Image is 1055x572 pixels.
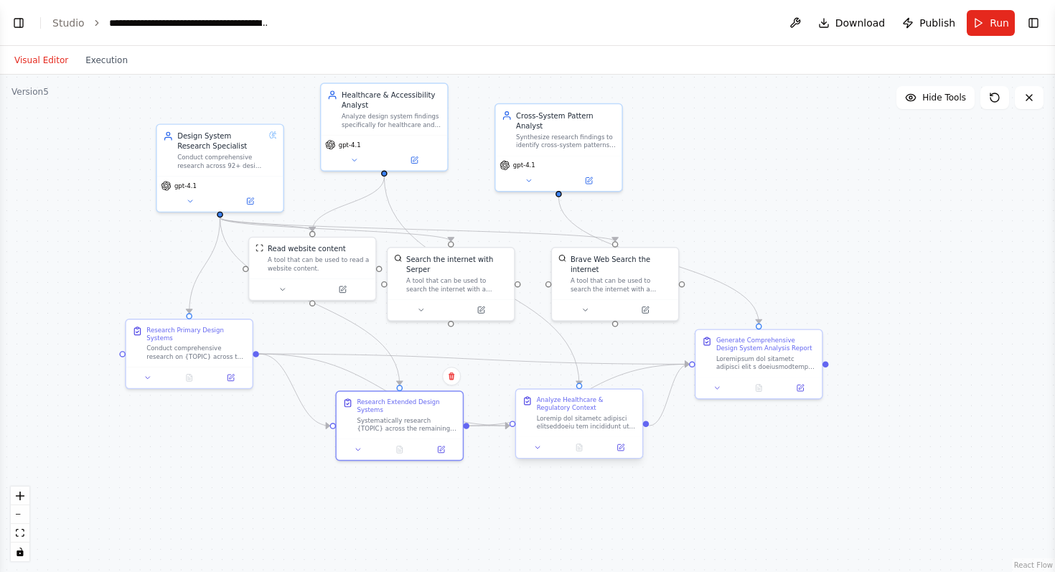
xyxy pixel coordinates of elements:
[452,304,510,316] button: Open in side panel
[177,131,265,151] div: Design System Research Specialist
[782,382,817,394] button: Open in side panel
[558,441,601,454] button: No output available
[156,123,284,212] div: Design System Research SpecialistConduct comprehensive research across 92+ design systems to iden...
[896,10,961,36] button: Publish
[184,217,225,313] g: Edge from 656febc8-6f24-44c0-80df-8d86617b2c44 to 2140cd18-0eed-4848-a5b0-67fcab0381d7
[695,329,823,399] div: Generate Comprehensive Design System Analysis ReportLoremipsum dol sitametc adipisci elit s doeiu...
[716,355,816,371] div: Loremipsum dol sitametc adipisci elit s doeiusmodtemp, incididunt utlabore etdolo mag {ALIQU}. En...
[551,247,680,322] div: BraveSearchToolBrave Web Search the internetA tool that can be used to search the internet with a...
[11,543,29,561] button: toggle interactivity
[515,390,644,461] div: Analyze Healthcare & Regulatory ContextLoremip dol sitametc adipisci elitseddoeiu tem incididunt ...
[922,92,966,103] span: Hide Tools
[516,133,616,149] div: Synthesize research findings to identify cross-system patterns, common approaches, unique impleme...
[342,113,441,129] div: Analyze design system findings specifically for healthcare and regulated industry contexts. Evalu...
[335,390,464,461] div: Research Extended Design SystemsSystematically research {TOPIC} across the remaining 88+ design s...
[716,336,816,352] div: Generate Comprehensive Design System Analysis Report
[603,441,638,454] button: Open in side panel
[560,174,618,187] button: Open in side panel
[469,421,510,431] g: Edge from df8197cc-a8c4-4a5b-b58e-3eef112d2905 to 9ebb6538-02c4-4dea-842a-d1404c936189
[339,141,361,149] span: gpt-4.1
[513,161,535,169] span: gpt-4.1
[125,319,253,389] div: Research Primary Design SystemsConduct comprehensive research on {TOPIC} across the four primary ...
[357,398,456,414] div: Research Extended Design Systems
[835,16,886,30] span: Download
[469,359,689,431] g: Edge from df8197cc-a8c4-4a5b-b58e-3eef112d2905 to e5cf4df8-077d-46df-9292-6ae434e19b61
[307,177,389,231] g: Edge from 50606b77-20c1-443b-82f5-e7a6adb5d66f to bd494ed7-0909-4f2c-8aab-e36dd68dd834
[259,349,510,431] g: Edge from 2140cd18-0eed-4848-a5b0-67fcab0381d7 to 9ebb6538-02c4-4dea-842a-d1404c936189
[146,326,246,342] div: Research Primary Design Systems
[11,487,29,561] div: React Flow controls
[9,13,29,33] button: Show left sidebar
[357,416,456,433] div: Systematically research {TOPIC} across the remaining 88+ design systems, organized by categories:...
[385,154,444,167] button: Open in side panel
[387,247,515,322] div: SerperDevToolSearch the internet with SerperA tool that can be used to search the internet with a...
[967,10,1015,36] button: Run
[919,16,955,30] span: Publish
[320,83,449,172] div: Healthcare & Accessibility AnalystAnalyze design system findings specifically for healthcare and ...
[378,444,422,456] button: No output available
[379,177,584,385] g: Edge from 50606b77-20c1-443b-82f5-e7a6adb5d66f to 9ebb6538-02c4-4dea-842a-d1404c936189
[215,217,456,241] g: Edge from 656febc8-6f24-44c0-80df-8d86617b2c44 to 6839acff-7b7b-4669-b074-eecd72f561d8
[11,524,29,543] button: fit view
[342,90,441,111] div: Healthcare & Accessibility Analyst
[255,244,263,252] img: ScrapeWebsiteTool
[558,254,566,262] img: BraveSearchTool
[215,217,620,241] g: Edge from 656febc8-6f24-44c0-80df-8d86617b2c44 to 1580d61e-3215-4725-a3ad-b7c54f7cc2b5
[616,304,675,316] button: Open in side panel
[215,217,317,231] g: Edge from 656febc8-6f24-44c0-80df-8d86617b2c44 to bd494ed7-0909-4f2c-8aab-e36dd68dd834
[77,52,136,69] button: Execution
[215,217,405,385] g: Edge from 656febc8-6f24-44c0-80df-8d86617b2c44 to df8197cc-a8c4-4a5b-b58e-3eef112d2905
[11,505,29,524] button: zoom out
[268,244,346,254] div: Read website content
[990,16,1009,30] span: Run
[146,344,246,361] div: Conduct comprehensive research on {TOPIC} across the four primary design systems: Apple's Human I...
[248,237,377,301] div: ScrapeWebsiteToolRead website contentA tool that can be used to read a website content.
[174,182,197,189] span: gpt-4.1
[406,276,508,293] div: A tool that can be used to search the internet with a search_query. Supports different search typ...
[571,276,672,293] div: A tool that can be used to search the internet with a search_query.
[494,103,623,192] div: Cross-System Pattern AnalystSynthesize research findings to identify cross-system patterns, commo...
[213,372,248,384] button: Open in side panel
[11,487,29,505] button: zoom in
[52,17,85,29] a: Studio
[442,367,461,385] button: Delete node
[177,154,265,170] div: Conduct comprehensive research across 92+ design systems to identify {TOPIC} patterns, with deep ...
[537,395,637,412] div: Analyze Healthcare & Regulatory Context
[1023,13,1044,33] button: Show right sidebar
[394,254,402,262] img: SerperDevTool
[737,382,781,394] button: No output available
[896,86,975,109] button: Hide Tools
[11,86,49,98] div: Version 5
[259,349,689,370] g: Edge from 2140cd18-0eed-4848-a5b0-67fcab0381d7 to e5cf4df8-077d-46df-9292-6ae434e19b61
[406,254,508,275] div: Search the internet with Serper
[553,197,764,324] g: Edge from f0c7c439-df76-4062-bb1e-f3d3fff079e6 to e5cf4df8-077d-46df-9292-6ae434e19b61
[259,349,330,431] g: Edge from 2140cd18-0eed-4848-a5b0-67fcab0381d7 to df8197cc-a8c4-4a5b-b58e-3eef112d2905
[221,195,279,207] button: Open in side panel
[423,444,459,456] button: Open in side panel
[6,52,77,69] button: Visual Editor
[516,111,616,131] div: Cross-System Pattern Analyst
[52,16,271,30] nav: breadcrumb
[167,372,211,384] button: No output available
[537,414,637,431] div: Loremip dol sitametc adipisci elitseddoeiu tem incididunt utl etdolorem aliquaen adminimvenia. Qu...
[268,256,370,273] div: A tool that can be used to read a website content.
[571,254,672,275] div: Brave Web Search the internet
[812,10,891,36] button: Download
[314,283,372,296] button: Open in side panel
[1014,561,1053,569] a: React Flow attribution
[649,359,689,431] g: Edge from 9ebb6538-02c4-4dea-842a-d1404c936189 to e5cf4df8-077d-46df-9292-6ae434e19b61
